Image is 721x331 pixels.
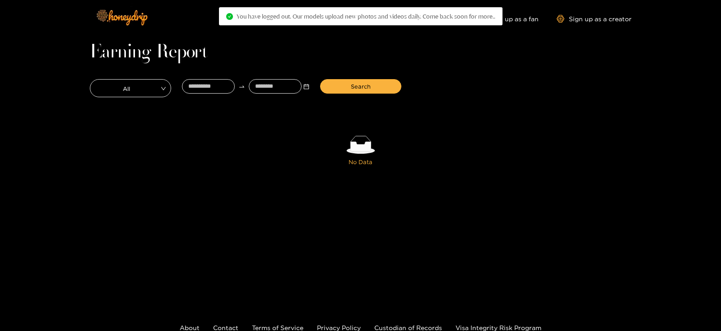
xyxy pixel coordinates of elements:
span: You have logged out. Our models upload new photos and videos daily. Come back soon for more.. [237,13,495,20]
span: swap-right [238,83,245,90]
a: Terms of Service [252,324,303,331]
button: Search [320,79,401,94]
a: Contact [213,324,238,331]
span: Search [351,82,371,91]
a: About [180,324,200,331]
a: Custodian of Records [374,324,442,331]
a: Visa Integrity Risk Program [456,324,541,331]
div: No Data [90,157,632,166]
div: Your data is empty. Maybe you have to adapt filters in order to see data? [90,174,632,183]
span: to [238,83,245,90]
h1: Earning Report [90,46,632,59]
a: Sign up as a creator [557,15,632,23]
a: Sign up as a fan [477,15,539,23]
span: All [90,82,171,95]
span: check-circle [226,13,233,20]
a: Privacy Policy [317,324,361,331]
